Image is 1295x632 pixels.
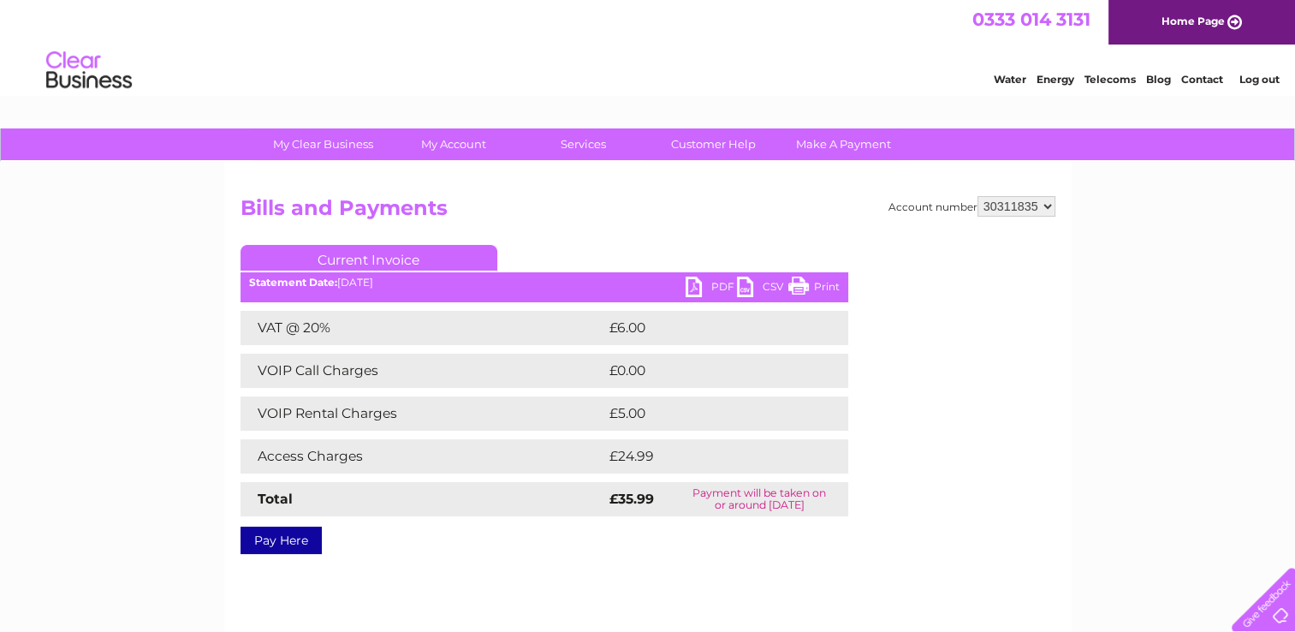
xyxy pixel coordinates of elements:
a: Energy [1037,73,1074,86]
a: 0333 014 3131 [972,9,1090,30]
div: [DATE] [241,277,848,289]
a: Print [788,277,840,301]
a: Contact [1181,73,1223,86]
div: Account number [888,196,1055,217]
strong: £35.99 [609,491,654,507]
td: VOIP Call Charges [241,354,605,388]
a: My Clear Business [252,128,394,160]
a: My Account [383,128,524,160]
td: VAT @ 20% [241,311,605,345]
img: logo.png [45,45,133,97]
a: Customer Help [643,128,784,160]
td: £5.00 [605,396,809,431]
div: Clear Business is a trading name of Verastar Limited (registered in [GEOGRAPHIC_DATA] No. 3667643... [244,9,1053,83]
b: Statement Date: [249,276,337,289]
h2: Bills and Payments [241,196,1055,229]
a: PDF [686,277,737,301]
a: CSV [737,277,788,301]
a: Services [513,128,654,160]
a: Telecoms [1084,73,1136,86]
strong: Total [258,491,293,507]
a: Water [994,73,1026,86]
td: £0.00 [605,354,809,388]
td: VOIP Rental Charges [241,396,605,431]
a: Blog [1146,73,1171,86]
td: £6.00 [605,311,809,345]
a: Log out [1239,73,1279,86]
td: Access Charges [241,439,605,474]
td: £24.99 [605,439,815,474]
a: Current Invoice [241,245,497,271]
a: Pay Here [241,527,322,554]
td: Payment will be taken on or around [DATE] [671,482,848,516]
a: Make A Payment [773,128,914,160]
